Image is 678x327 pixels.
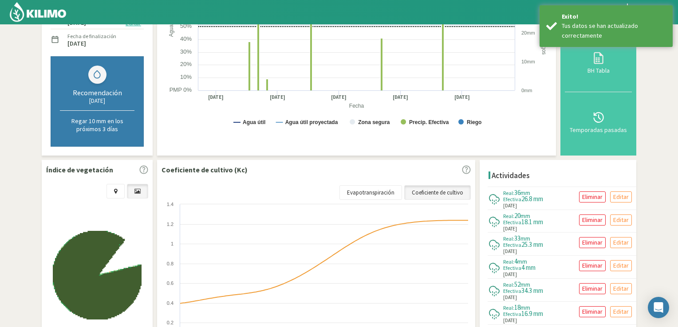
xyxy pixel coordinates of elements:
span: 18.1 mm [521,218,543,226]
text: Agua útil proyectada [285,119,338,125]
text: 30% [180,48,192,55]
span: mm [520,304,530,311]
p: Editar [613,307,629,317]
span: 34.3 mm [521,286,543,295]
span: Real: [503,281,514,288]
text: [DATE] [208,94,224,101]
text: [DATE] [331,94,347,101]
text: 20% [180,61,192,67]
span: 33 [514,234,520,242]
h4: Actividades [492,171,530,180]
text: Zona segura [358,119,390,125]
span: 20 [514,211,520,220]
span: 4 mm [521,263,536,272]
p: Editar [613,261,629,271]
span: mm [520,280,530,288]
span: mm [520,212,530,220]
button: Editar [610,191,632,202]
span: mm [520,189,530,197]
a: Evapotranspiración [339,185,402,200]
button: Editar [610,214,632,226]
text: [DATE] [270,94,285,101]
button: Editar [610,260,632,271]
label: Fecha de finalización [67,32,116,40]
div: BH Tabla [568,67,629,74]
button: Temporadas pasadas [565,92,632,151]
span: 52 [514,280,520,288]
text: Agua útil [168,16,174,37]
span: mm [520,234,530,242]
text: 0.8 [167,261,173,266]
p: Regar 10 mm en los próximos 3 días [60,117,134,133]
text: 40% [180,35,192,42]
div: Open Intercom Messenger [648,297,669,318]
div: Exito! [562,12,666,21]
p: Índice de vegetación [46,164,113,175]
p: Eliminar [582,284,603,294]
p: Coeficiente de cultivo (Kc) [162,164,248,175]
span: Efectiva [503,311,521,317]
span: Real: [503,235,514,242]
span: [DATE] [503,317,517,324]
text: 10mm [521,59,535,64]
span: Efectiva [503,265,521,271]
text: 50% [180,23,192,29]
span: mm [517,257,527,265]
p: Editar [613,284,629,294]
text: Fecha [349,103,364,109]
text: Agua útil [243,119,265,125]
button: Eliminar [579,283,606,294]
span: Real: [503,213,514,219]
div: Tus datos se han actualizado correctamente [562,21,666,40]
label: [DATE] [67,41,86,47]
a: Coeficiente de cultivo [404,185,471,200]
span: Real: [503,190,514,196]
span: 4 [514,257,517,265]
label: [DATE] [67,20,86,26]
span: Efectiva [503,241,521,248]
p: Editar [613,215,629,225]
text: 0.6 [167,280,173,286]
text: 1.4 [167,202,173,207]
span: 16.9 mm [521,309,543,318]
span: 26.8 mm [521,195,543,203]
text: 0mm [521,88,532,93]
p: Eliminar [582,261,603,271]
button: Eliminar [579,237,606,248]
text: Riego [467,119,481,125]
text: 20mm [521,30,535,35]
text: 0.4 [167,300,173,306]
button: Editar [610,306,632,317]
p: Editar [613,237,629,248]
span: 18 [514,303,520,311]
span: [DATE] [503,202,517,210]
button: Editar [610,237,632,248]
span: Efectiva [503,219,521,226]
p: Eliminar [582,237,603,248]
span: [DATE] [503,271,517,278]
span: [DATE] [503,294,517,301]
button: Eliminar [579,191,606,202]
span: [DATE] [503,225,517,233]
div: [DATE] [60,97,134,105]
text: [DATE] [393,94,408,101]
button: BH Tabla [565,33,632,92]
text: PMP 0% [169,86,192,93]
img: Kilimo [9,1,67,23]
p: Editar [613,192,629,202]
img: b4b405fa-8461-4471-b06d-3edb6bdfd0f5_-_sentinel_-_2025-10-02.png [53,231,142,319]
span: Efectiva [503,196,521,202]
button: Eliminar [579,260,606,271]
text: 1.2 [167,222,173,227]
button: Eliminar [579,306,606,317]
div: Temporadas pasadas [568,127,629,133]
span: [DATE] [503,248,517,255]
text: 1 [171,241,173,246]
text: [DATE] [454,94,470,101]
div: Recomendación [60,88,134,97]
text: Precip. Efectiva [409,119,449,125]
p: Eliminar [582,192,603,202]
span: 36 [514,188,520,197]
span: Real: [503,258,514,265]
p: Eliminar [582,307,603,317]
